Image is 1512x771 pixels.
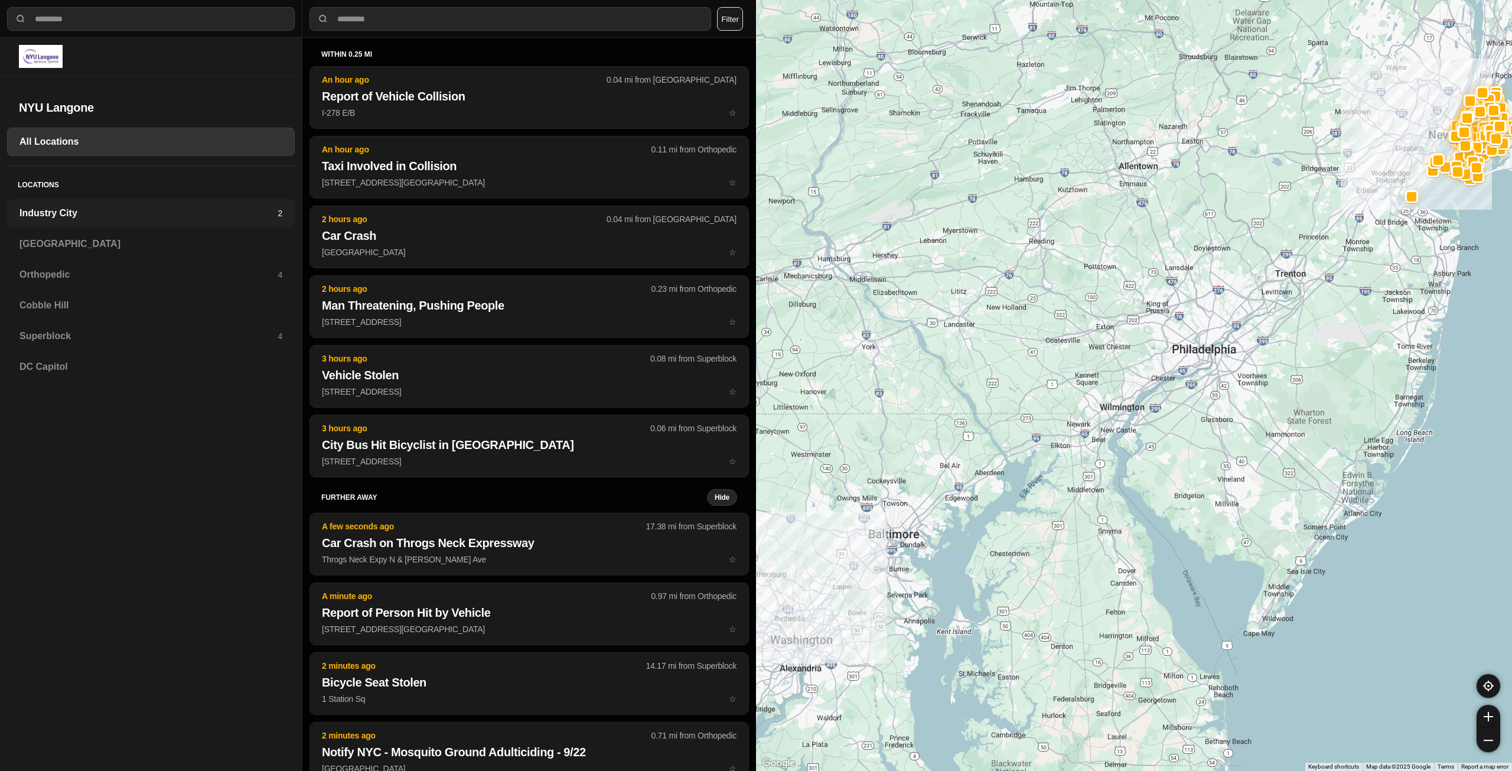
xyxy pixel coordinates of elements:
[322,283,651,295] p: 2 hours ago
[322,422,650,434] p: 3 hours ago
[322,367,737,383] h2: Vehicle Stolen
[759,756,798,771] a: Open this area in Google Maps (opens a new window)
[322,213,607,225] p: 2 hours ago
[1484,712,1493,721] img: zoom-in
[309,513,749,575] button: A few seconds ago17.38 mi from SuperblockCar Crash on Throgs Neck ExpresswayThrogs Neck Expy N & ...
[650,422,737,434] p: 0.06 mi from Superblock
[651,144,737,155] p: 0.11 mi from Orthopedic
[309,108,749,118] a: An hour ago0.04 mi from [GEOGRAPHIC_DATA]Report of Vehicle CollisionI-278 E/Bstar
[322,535,737,551] h2: Car Crash on Throgs Neck Expressway
[322,386,737,398] p: [STREET_ADDRESS]
[1461,763,1508,770] a: Report a map error
[309,583,749,645] button: A minute ago0.97 mi from OrthopedicReport of Person Hit by Vehicle[STREET_ADDRESS][GEOGRAPHIC_DAT...
[19,360,282,374] h3: DC Capitol
[607,213,737,225] p: 0.04 mi from [GEOGRAPHIC_DATA]
[309,554,749,564] a: A few seconds ago17.38 mi from SuperblockCar Crash on Throgs Neck ExpresswayThrogs Neck Expy N & ...
[1366,763,1430,770] span: Map data ©2025 Google
[322,437,737,453] h2: City Bus Hit Bicyclist in [GEOGRAPHIC_DATA]
[309,345,749,408] button: 3 hours ago0.08 mi from SuperblockVehicle Stolen[STREET_ADDRESS]star
[651,730,737,741] p: 0.71 mi from Orthopedic
[7,291,295,320] a: Cobble Hill
[322,353,650,365] p: 3 hours ago
[1484,736,1493,745] img: zoom-out
[1483,681,1494,691] img: recenter
[278,330,282,342] p: 4
[729,457,737,466] span: star
[322,107,737,119] p: I-278 E/B
[729,317,737,327] span: star
[322,554,737,565] p: Throgs Neck Expy N & [PERSON_NAME] Ave
[309,624,749,634] a: A minute ago0.97 mi from OrthopedicReport of Person Hit by Vehicle[STREET_ADDRESS][GEOGRAPHIC_DAT...
[322,730,651,741] p: 2 minutes ago
[322,456,737,467] p: [STREET_ADDRESS]
[322,144,651,155] p: An hour ago
[717,7,743,31] button: Filter
[7,166,295,199] h5: Locations
[7,261,295,289] a: Orthopedic4
[322,177,737,188] p: [STREET_ADDRESS][GEOGRAPHIC_DATA]
[19,329,278,343] h3: Superblock
[309,652,749,715] button: 2 minutes ago14.17 mi from SuperblockBicycle Seat Stolen1 Station Sqstar
[7,353,295,381] a: DC Capitol
[317,13,329,25] img: search
[322,590,651,602] p: A minute ago
[309,386,749,396] a: 3 hours ago0.08 mi from SuperblockVehicle Stolen[STREET_ADDRESS]star
[19,45,63,68] img: logo
[19,99,283,116] h2: NYU Langone
[19,298,282,313] h3: Cobble Hill
[729,555,737,564] span: star
[729,387,737,396] span: star
[729,624,737,634] span: star
[715,493,729,502] small: Hide
[309,177,749,187] a: An hour ago0.11 mi from OrthopedicTaxi Involved in Collision[STREET_ADDRESS][GEOGRAPHIC_DATA]star
[1308,763,1359,771] button: Keyboard shortcuts
[278,207,282,219] p: 2
[15,13,27,25] img: search
[1477,674,1500,698] button: recenter
[278,269,282,281] p: 4
[729,108,737,118] span: star
[19,237,282,251] h3: [GEOGRAPHIC_DATA]
[1477,728,1500,752] button: zoom-out
[651,283,737,295] p: 0.23 mi from Orthopedic
[321,50,737,59] h5: within 0.25 mi
[729,694,737,704] span: star
[1477,705,1500,728] button: zoom-in
[322,744,737,760] h2: Notify NYC - Mosquito Ground Adulticiding - 9/22
[322,88,737,105] h2: Report of Vehicle Collision
[322,316,737,328] p: [STREET_ADDRESS]
[321,493,707,502] h5: further away
[729,248,737,257] span: star
[19,135,282,149] h3: All Locations
[322,674,737,691] h2: Bicycle Seat Stolen
[19,268,278,282] h3: Orthopedic
[19,206,278,220] h3: Industry City
[646,520,737,532] p: 17.38 mi from Superblock
[322,693,737,705] p: 1 Station Sq
[309,317,749,327] a: 2 hours ago0.23 mi from OrthopedicMan Threatening, Pushing People[STREET_ADDRESS]star
[322,604,737,621] h2: Report of Person Hit by Vehicle
[651,590,737,602] p: 0.97 mi from Orthopedic
[650,353,737,365] p: 0.08 mi from Superblock
[309,247,749,257] a: 2 hours ago0.04 mi from [GEOGRAPHIC_DATA]Car Crash[GEOGRAPHIC_DATA]star
[322,623,737,635] p: [STREET_ADDRESS][GEOGRAPHIC_DATA]
[309,275,749,338] button: 2 hours ago0.23 mi from OrthopedicMan Threatening, Pushing People[STREET_ADDRESS]star
[309,694,749,704] a: 2 minutes ago14.17 mi from SuperblockBicycle Seat Stolen1 Station Sqstar
[322,520,646,532] p: A few seconds ago
[322,660,646,672] p: 2 minutes ago
[7,322,295,350] a: Superblock4
[646,660,737,672] p: 14.17 mi from Superblock
[309,206,749,268] button: 2 hours ago0.04 mi from [GEOGRAPHIC_DATA]Car Crash[GEOGRAPHIC_DATA]star
[322,227,737,244] h2: Car Crash
[309,456,749,466] a: 3 hours ago0.06 mi from SuperblockCity Bus Hit Bicyclist in [GEOGRAPHIC_DATA][STREET_ADDRESS]star
[1438,763,1454,770] a: Terms (opens in new tab)
[607,74,737,86] p: 0.04 mi from [GEOGRAPHIC_DATA]
[309,136,749,199] button: An hour ago0.11 mi from OrthopedicTaxi Involved in Collision[STREET_ADDRESS][GEOGRAPHIC_DATA]star
[309,415,749,477] button: 3 hours ago0.06 mi from SuperblockCity Bus Hit Bicyclist in [GEOGRAPHIC_DATA][STREET_ADDRESS]star
[707,489,737,506] button: Hide
[759,756,798,771] img: Google
[322,246,737,258] p: [GEOGRAPHIC_DATA]
[322,158,737,174] h2: Taxi Involved in Collision
[7,128,295,156] a: All Locations
[7,199,295,227] a: Industry City2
